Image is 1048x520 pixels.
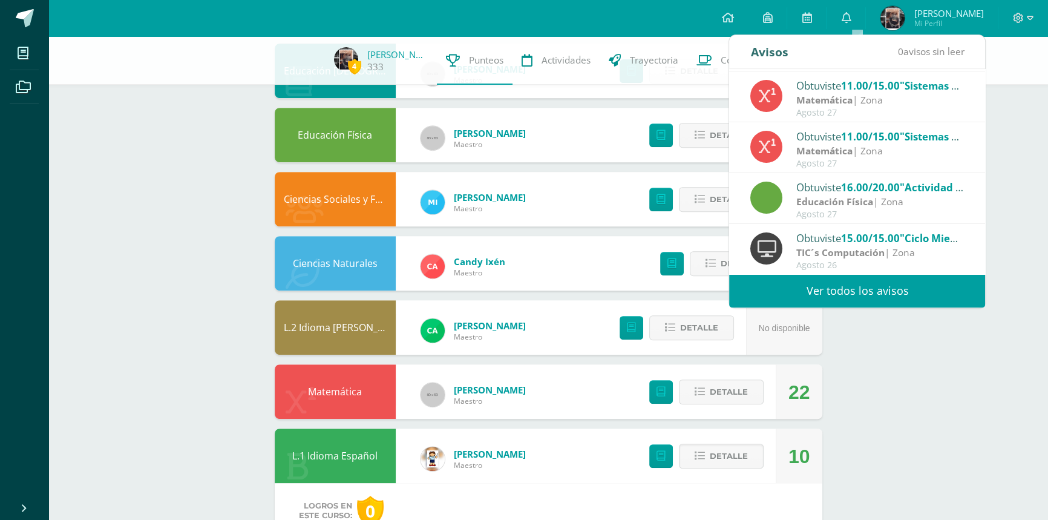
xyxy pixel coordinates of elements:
button: Detalle [679,444,764,469]
span: Maestro [454,203,526,214]
span: [PERSON_NAME] [454,384,526,396]
a: 333 [367,61,384,73]
img: 60x60 [421,383,445,407]
span: 11.00/15.00 [841,79,900,93]
a: Ver todos los avisos [729,274,985,308]
span: Maestro [454,396,526,406]
img: 60x60 [421,126,445,150]
img: b94154432af3d5d10cd17dd5d91a69d3.png [421,318,445,343]
img: f3fe9cc16aca66c96e4a4d55cc0fa3c0.png [334,47,358,71]
div: Obtuviste en [796,128,964,144]
span: [PERSON_NAME] [454,127,526,139]
span: Detalle [710,381,748,403]
span: "Ciclo Mientras" [900,231,981,245]
span: Actividades [542,54,591,67]
span: Maestro [454,268,505,278]
span: Contactos [721,54,763,67]
div: Agosto 27 [796,209,964,220]
img: b688ac9ee369c96184aaf6098d9a5634.png [421,254,445,278]
span: 11.00/15.00 [841,130,900,143]
span: Maestro [454,332,526,342]
a: Trayectoria [600,36,687,85]
div: L.1 Idioma Español [275,429,396,483]
span: Detalle [680,317,718,339]
strong: TIC´s Computación [796,246,885,259]
a: Contactos [687,36,772,85]
span: 0 [897,45,903,58]
img: a24fc887a3638965c338547a0544dc82.png [421,447,445,471]
a: Actividades [513,36,600,85]
img: 12b25f5302bfc2aa4146641255767367.png [421,190,445,214]
div: L.2 Idioma Maya Kaqchikel [275,300,396,355]
span: Maestro [454,460,526,470]
span: [PERSON_NAME] [454,191,526,203]
span: Detalle [710,445,748,467]
div: 22 [788,365,810,420]
div: Obtuviste en [796,230,964,246]
span: Maestro [454,139,526,150]
span: [PERSON_NAME] [914,7,983,19]
div: Agosto 27 [796,159,964,169]
span: [PERSON_NAME] [454,448,526,460]
a: Punteos [437,36,513,85]
span: "Actividad Uno" [900,180,981,194]
div: Ciencias Naturales [275,236,396,291]
span: Detalle [721,252,759,275]
div: | Zona [796,93,964,107]
span: 16.00/20.00 [841,180,900,194]
span: Punteos [469,54,503,67]
button: Detalle [679,187,764,212]
button: Detalle [679,380,764,404]
div: Agosto 26 [796,260,964,271]
div: Agosto 27 [796,108,964,118]
div: 10 [788,429,810,484]
div: | Zona [796,246,964,260]
img: f3fe9cc16aca66c96e4a4d55cc0fa3c0.png [880,6,905,30]
span: Detalle [710,124,748,146]
a: [PERSON_NAME] [367,48,428,61]
div: Obtuviste en [796,77,964,93]
span: Detalle [710,188,748,211]
span: 4 [348,59,361,74]
span: 15.00/15.00 [841,231,900,245]
div: Educación Física [275,108,396,162]
div: | Zona [796,144,964,158]
strong: Matemática [796,93,853,107]
div: Avisos [750,35,788,68]
span: [PERSON_NAME] [454,320,526,332]
span: Mi Perfil [914,18,983,28]
button: Detalle [690,251,775,276]
div: Ciencias Sociales y Formación Ciudadana [275,172,396,226]
span: Trayectoria [630,54,678,67]
strong: Matemática [796,144,853,157]
button: Detalle [679,123,764,148]
span: avisos sin leer [897,45,964,58]
div: | Zona [796,195,964,209]
div: Obtuviste en [796,179,964,195]
span: Candy Ixén [454,255,505,268]
strong: Educación Física [796,195,873,208]
div: Matemática [275,364,396,419]
span: No disponible [759,323,810,333]
button: Detalle [649,315,734,340]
